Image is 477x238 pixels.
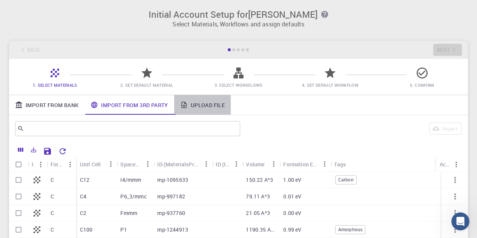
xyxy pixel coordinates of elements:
h3: Initial Account Setup for [PERSON_NAME] [14,9,463,20]
div: Formula [47,157,76,172]
div: Unit Cell [76,157,117,172]
div: Formation Energy [283,157,318,172]
button: Menu [104,158,117,170]
button: Export [27,144,40,156]
button: Save Explorer Settings [40,144,55,159]
div: Icon [32,157,35,172]
p: Select Materials, Workflows and assign defaults [14,20,463,29]
p: mp-1095633 [157,176,188,184]
div: Spacegroup [117,157,153,172]
p: Fmmm [120,209,137,217]
span: Amorphous [336,226,365,233]
p: 79.11 A^3 [246,193,270,200]
p: C12 [80,176,89,184]
div: Actions [440,157,450,172]
p: P1 [120,226,127,233]
p: 21.05 A^3 [246,209,270,217]
p: 150.22 A^3 [246,176,273,184]
p: 1190.35 A^3 [246,226,276,233]
p: 0.99 eV [283,226,301,233]
div: Tags [334,157,346,172]
button: Menu [267,158,279,170]
p: mp-997182 [157,193,185,200]
button: Menu [141,158,153,170]
div: ID (ICSD) [212,157,242,172]
p: C [51,209,54,217]
span: 5. Confirm [410,82,434,88]
div: ID (ICSD) [216,157,230,172]
div: Actions [436,157,462,172]
button: Menu [450,158,462,170]
p: C100 [80,226,93,233]
span: 2. Set Default Material [120,82,173,88]
p: 1.00 eV [283,176,301,184]
p: C4 [80,193,86,200]
p: 0.01 eV [283,193,301,200]
span: Support [15,5,42,12]
div: Unit Cell [80,157,101,172]
a: Upload File [174,95,231,115]
p: C [51,226,54,233]
div: Formula [51,157,64,172]
button: Columns [14,144,27,156]
button: Menu [64,158,76,170]
button: Menu [35,158,47,170]
p: mp-937760 [157,209,185,217]
div: Volume [246,157,264,172]
button: Reset Explorer Settings [55,144,70,159]
div: Icon [28,157,47,172]
button: Menu [200,158,212,170]
span: 3. Select Workflows [215,82,263,88]
a: Import From Bank [9,95,84,115]
span: Carbon [336,177,356,183]
span: 4. Set Default Workflow [302,82,359,88]
p: 0.00 eV [283,209,301,217]
button: Menu [230,158,242,170]
iframe: Intercom live chat [451,212,469,230]
a: Import From 3rd Party [84,95,174,115]
p: mp-1244913 [157,226,188,233]
p: P6_3/mmc [120,193,146,200]
span: 1. Select Materials [33,82,77,88]
p: C [51,176,54,184]
div: Spacegroup [120,157,141,172]
button: Menu [318,158,330,170]
p: I4/mmm [120,176,141,184]
div: ID (MaterialsProject) [157,157,200,172]
p: C [51,193,54,200]
div: Formation Energy [279,157,330,172]
p: C2 [80,209,86,217]
div: Volume [242,157,279,172]
div: ID (MaterialsProject) [153,157,212,172]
